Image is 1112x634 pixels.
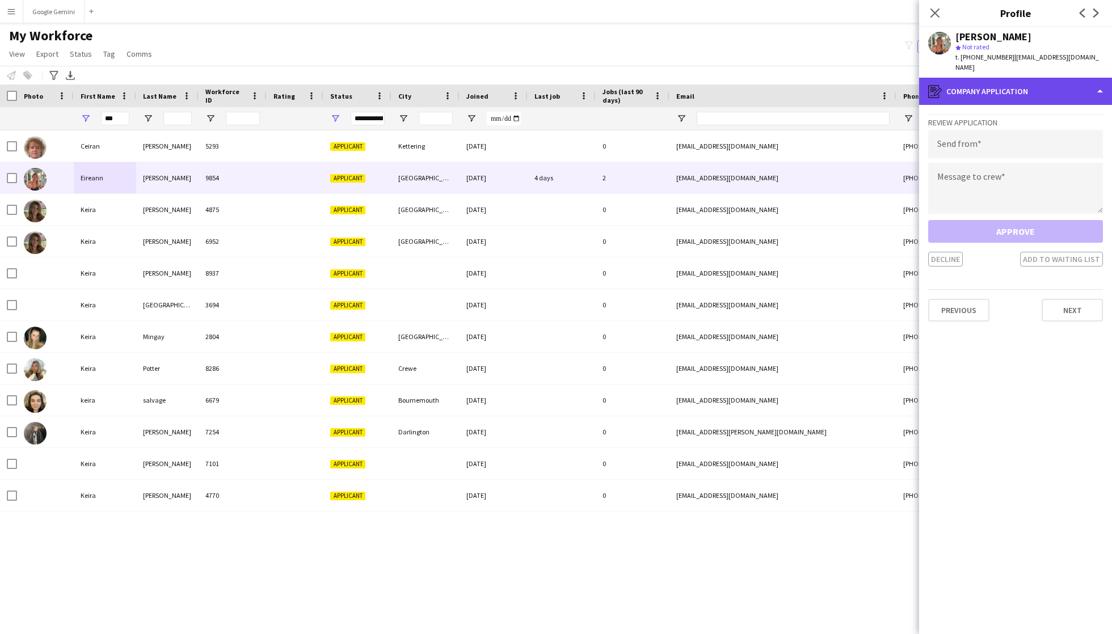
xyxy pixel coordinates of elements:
[199,257,267,289] div: 8937
[74,194,136,225] div: Keira
[896,194,1042,225] div: [PHONE_NUMBER]
[330,492,365,500] span: Applicant
[199,130,267,162] div: 5293
[460,226,528,257] div: [DATE]
[205,87,246,104] span: Workforce ID
[47,69,61,82] app-action-btn: Advanced filters
[391,226,460,257] div: [GEOGRAPHIC_DATA]
[391,416,460,447] div: Darlington
[24,136,47,159] img: Ceiran McAllister
[391,321,460,352] div: [GEOGRAPHIC_DATA]
[460,448,528,479] div: [DATE]
[199,289,267,320] div: 3694
[603,87,649,104] span: Jobs (last 90 days)
[199,194,267,225] div: 4875
[466,92,488,100] span: Joined
[330,269,365,278] span: Applicant
[391,384,460,416] div: Bournemouth
[596,384,669,416] div: 0
[32,47,63,61] a: Export
[596,353,669,384] div: 0
[74,289,136,320] div: Keira
[205,113,216,124] button: Open Filter Menu
[669,480,896,511] div: [EMAIL_ADDRESS][DOMAIN_NAME]
[143,92,176,100] span: Last Name
[460,416,528,447] div: [DATE]
[199,416,267,447] div: 7254
[24,327,47,349] img: Keira Mingay
[928,117,1103,128] h3: Review Application
[596,448,669,479] div: 0
[136,321,199,352] div: Mingay
[23,1,85,23] button: Google Gemini
[36,49,58,59] span: Export
[330,92,352,100] span: Status
[896,162,1042,193] div: [PHONE_NUMBER]
[136,448,199,479] div: [PERSON_NAME]
[955,32,1031,42] div: [PERSON_NAME]
[419,112,453,125] input: City Filter Input
[226,112,260,125] input: Workforce ID Filter Input
[398,92,411,100] span: City
[24,92,43,100] span: Photo
[330,460,365,468] span: Applicant
[273,92,295,100] span: Rating
[74,162,136,193] div: Eireann
[330,333,365,341] span: Applicant
[136,162,199,193] div: [PERSON_NAME]
[5,47,30,61] a: View
[460,384,528,416] div: [DATE]
[466,113,477,124] button: Open Filter Menu
[330,238,365,246] span: Applicant
[64,69,77,82] app-action-btn: Export XLSX
[101,112,129,125] input: First Name Filter Input
[896,448,1042,479] div: [PHONE_NUMBER]
[24,422,47,445] img: Keira Tinkler
[669,257,896,289] div: [EMAIL_ADDRESS][DOMAIN_NAME]
[24,200,47,222] img: Keira Egan
[199,353,267,384] div: 8286
[669,353,896,384] div: [EMAIL_ADDRESS][DOMAIN_NAME]
[669,289,896,320] div: [EMAIL_ADDRESS][DOMAIN_NAME]
[136,289,199,320] div: [GEOGRAPHIC_DATA]
[460,130,528,162] div: [DATE]
[669,416,896,447] div: [EMAIL_ADDRESS][PERSON_NAME][DOMAIN_NAME]
[127,49,152,59] span: Comms
[534,92,560,100] span: Last job
[896,226,1042,257] div: [PHONE_NUMBER]
[81,113,91,124] button: Open Filter Menu
[398,113,408,124] button: Open Filter Menu
[81,92,115,100] span: First Name
[122,47,157,61] a: Comms
[103,49,115,59] span: Tag
[74,384,136,416] div: keira
[199,226,267,257] div: 6952
[955,53,1014,61] span: t. [PHONE_NUMBER]
[24,231,47,254] img: Keira Egan
[896,289,1042,320] div: [PHONE_NUMBER]
[896,416,1042,447] div: [PHONE_NUMBER]
[903,113,913,124] button: Open Filter Menu
[330,206,365,214] span: Applicant
[199,321,267,352] div: 2804
[24,390,47,413] img: keira salvage
[65,47,96,61] a: Status
[24,358,47,381] img: Keira Potter
[391,353,460,384] div: Crewe
[460,480,528,511] div: [DATE]
[9,27,92,44] span: My Workforce
[596,130,669,162] div: 0
[917,40,974,53] button: Everyone9,742
[596,480,669,511] div: 0
[9,49,25,59] span: View
[676,113,686,124] button: Open Filter Menu
[330,113,340,124] button: Open Filter Menu
[99,47,120,61] a: Tag
[330,365,365,373] span: Applicant
[330,301,365,310] span: Applicant
[596,416,669,447] div: 0
[669,130,896,162] div: [EMAIL_ADDRESS][DOMAIN_NAME]
[928,299,989,322] button: Previous
[136,480,199,511] div: [PERSON_NAME]
[903,92,923,100] span: Phone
